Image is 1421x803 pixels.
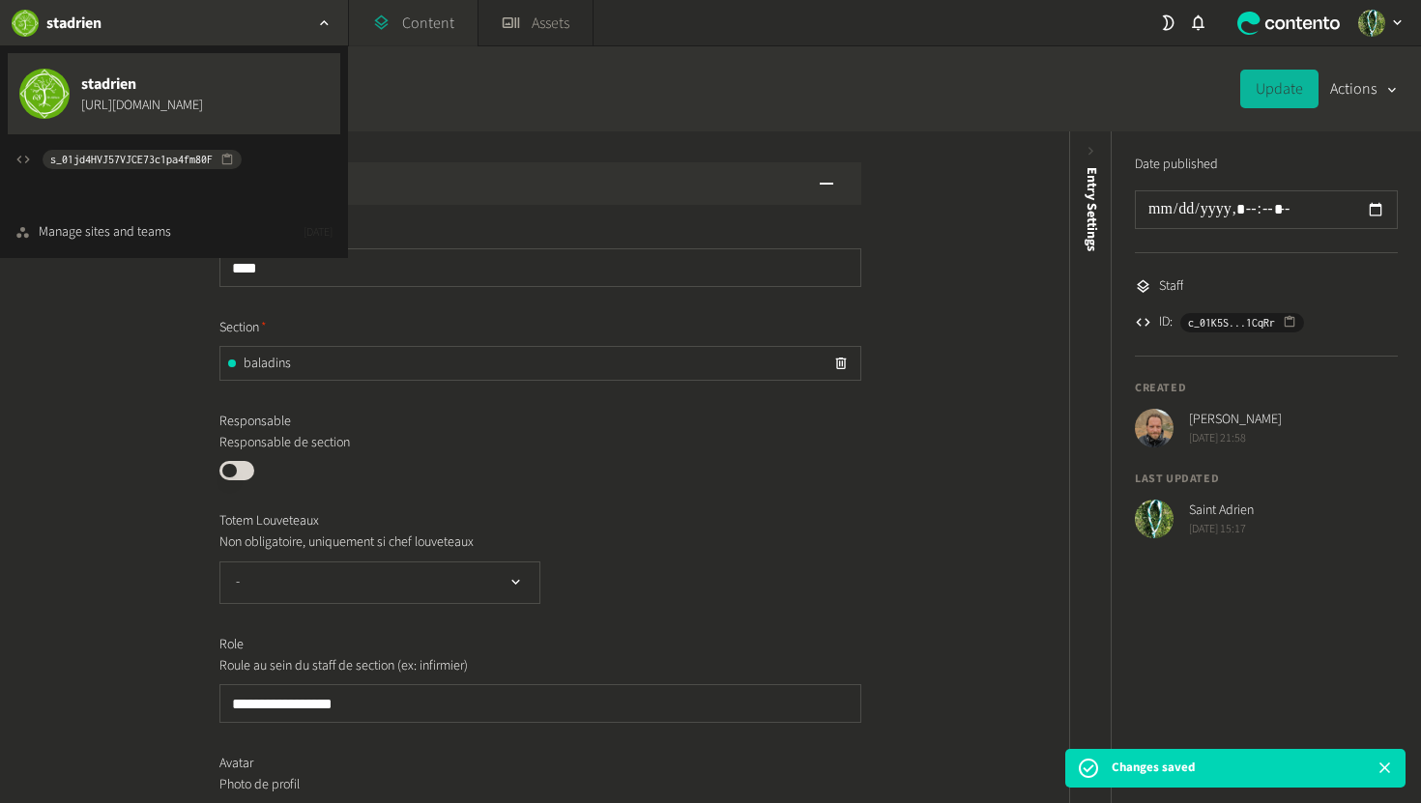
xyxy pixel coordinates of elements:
[1159,276,1183,297] span: Staff
[219,318,267,338] span: Section
[1135,471,1398,488] h4: Last updated
[1358,10,1385,37] img: Saint Adrien
[219,412,291,432] span: Responsable
[219,531,659,553] p: Non obligatoire, uniquement si chef louveteaux
[43,150,242,169] button: s_01jd4HVJ57VJCE73c1pa4fm80F
[219,561,540,604] button: -
[1082,167,1102,251] span: Entry Settings
[1135,500,1174,538] img: Saint Adrien
[1189,521,1254,538] span: [DATE] 15:17
[244,354,291,374] span: baladins
[1330,70,1398,108] button: Actions
[12,10,39,37] img: stadrien
[219,432,659,453] p: Responsable de section
[39,222,171,243] div: Manage sites and teams
[1180,313,1304,332] button: c_01K5S...1CqRr
[1159,312,1173,332] span: ID:
[46,12,101,35] h2: stadrien
[1135,155,1218,175] label: Date published
[1135,380,1398,397] h4: Created
[219,774,659,795] p: Photo de profil
[1135,409,1174,447] img: Antoine Codogno
[1240,70,1319,108] button: Update
[19,69,70,119] img: stadrien
[81,96,203,116] a: [URL][DOMAIN_NAME]
[304,224,333,242] span: [DATE]
[50,151,213,168] span: s_01jd4HVJ57VJCE73c1pa4fm80F
[1189,410,1282,430] span: [PERSON_NAME]
[219,754,253,774] span: Avatar
[15,222,171,243] a: Manage sites and teams
[1189,501,1254,521] span: Saint Adrien
[1112,759,1195,778] p: Changes saved
[81,72,203,96] span: stadrien
[1189,430,1282,447] span: [DATE] 21:58
[1188,314,1275,331] span: c_01K5S...1CqRr
[219,635,244,655] span: Role
[219,655,659,676] p: Roule au sein du staff de section (ex: infirmier)
[219,511,319,531] span: Totem Louveteaux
